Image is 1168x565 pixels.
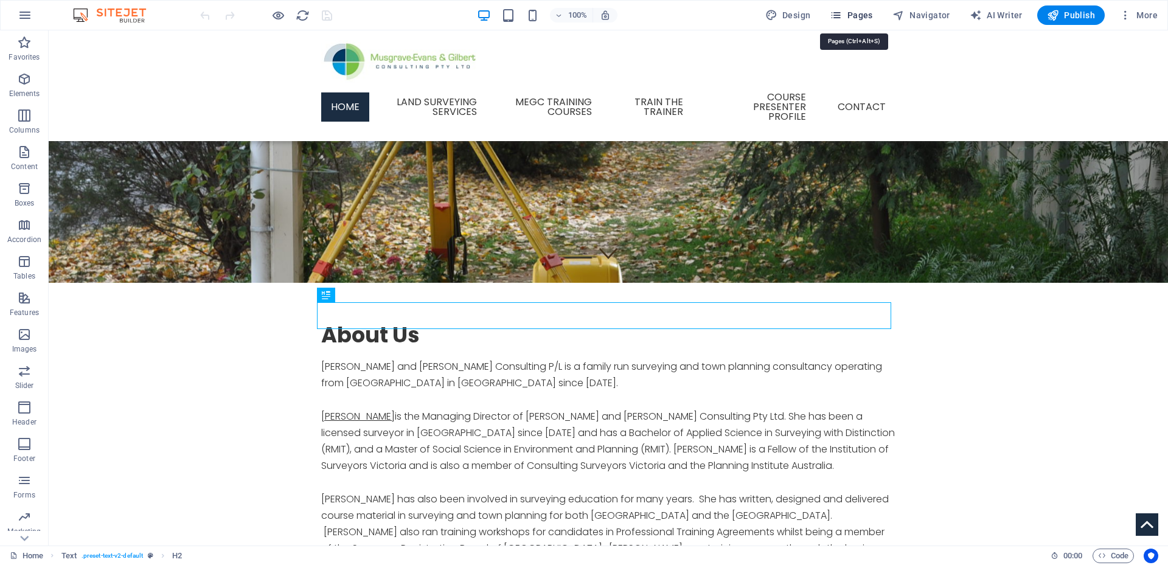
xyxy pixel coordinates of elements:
button: Code [1093,549,1134,563]
h6: Session time [1051,549,1083,563]
p: Content [11,162,38,172]
p: Header [12,417,36,427]
p: Forms [13,490,35,500]
i: On resize automatically adjust zoom level to fit chosen device. [600,10,611,21]
p: Favorites [9,52,40,62]
button: reload [295,8,310,23]
p: Tables [13,271,35,281]
span: Navigator [892,9,950,21]
p: Footer [13,454,35,463]
span: 00 00 [1063,549,1082,563]
span: Pages [830,9,872,21]
span: : [1072,551,1074,560]
a: Click to cancel selection. Double-click to open Pages [10,549,43,563]
button: Pages [825,5,877,25]
p: Features [10,308,39,317]
button: Usercentrics [1144,549,1158,563]
i: Reload page [296,9,310,23]
span: Publish [1047,9,1095,21]
span: Design [765,9,811,21]
span: Click to select. Double-click to edit [61,549,77,563]
span: . preset-text-v2-default [82,549,143,563]
p: Boxes [15,198,35,208]
p: Slider [15,381,34,390]
p: Marketing [7,527,41,536]
button: Navigator [888,5,955,25]
p: Accordion [7,235,41,244]
span: More [1119,9,1158,21]
button: Click here to leave preview mode and continue editing [271,8,285,23]
button: 100% [550,8,593,23]
img: Editor Logo [70,8,161,23]
button: More [1114,5,1163,25]
p: Elements [9,89,40,99]
p: Images [12,344,37,354]
span: AI Writer [970,9,1023,21]
button: AI Writer [965,5,1027,25]
i: This element is a customizable preset [148,552,153,559]
h6: 100% [568,8,588,23]
p: Columns [9,125,40,135]
nav: breadcrumb [61,549,182,563]
span: Code [1098,549,1128,563]
div: Design (Ctrl+Alt+Y) [760,5,816,25]
span: Click to select. Double-click to edit [172,549,182,563]
button: Design [760,5,816,25]
button: Publish [1037,5,1105,25]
